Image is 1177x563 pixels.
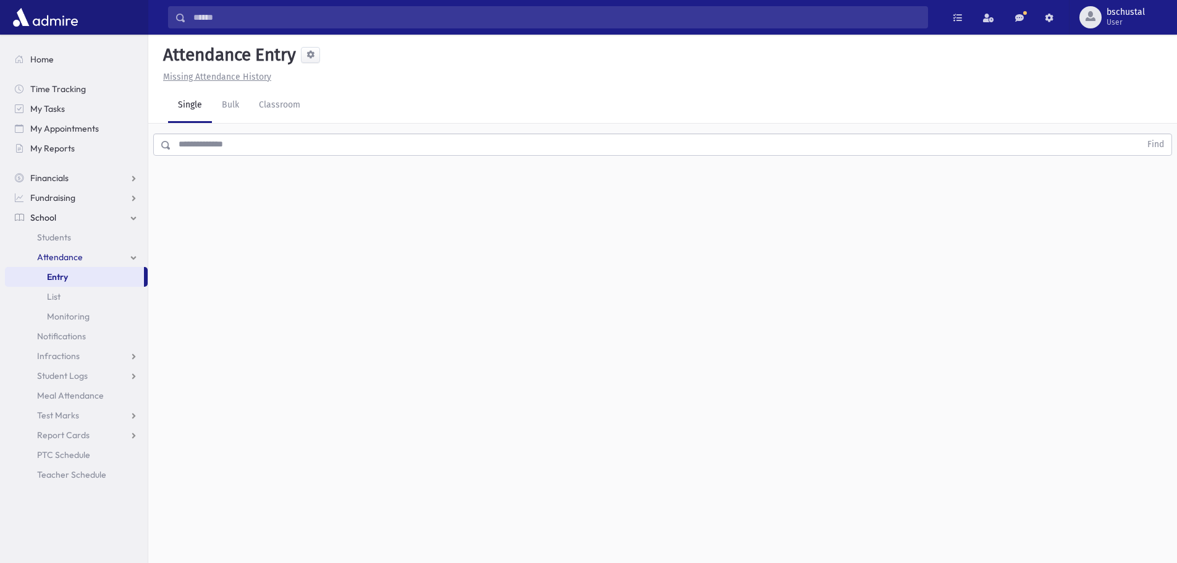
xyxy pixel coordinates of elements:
span: Students [37,232,71,243]
span: Monitoring [47,311,90,322]
a: School [5,208,148,227]
a: Missing Attendance History [158,72,271,82]
a: Monitoring [5,307,148,326]
span: Fundraising [30,192,75,203]
a: Test Marks [5,405,148,425]
a: Fundraising [5,188,148,208]
a: Infractions [5,346,148,366]
a: My Reports [5,138,148,158]
input: Search [186,6,927,28]
a: List [5,287,148,307]
a: My Appointments [5,119,148,138]
a: Report Cards [5,425,148,445]
a: Students [5,227,148,247]
span: Attendance [37,252,83,263]
a: Entry [5,267,144,287]
a: My Tasks [5,99,148,119]
span: Infractions [37,350,80,362]
span: PTC Schedule [37,449,90,460]
a: Time Tracking [5,79,148,99]
span: Meal Attendance [37,390,104,401]
span: Report Cards [37,430,90,441]
span: User [1107,17,1145,27]
h5: Attendance Entry [158,44,296,66]
u: Missing Attendance History [163,72,271,82]
span: My Reports [30,143,75,154]
a: Meal Attendance [5,386,148,405]
span: Test Marks [37,410,79,421]
span: Home [30,54,54,65]
a: PTC Schedule [5,445,148,465]
a: Teacher Schedule [5,465,148,485]
span: Time Tracking [30,83,86,95]
span: School [30,212,56,223]
a: Student Logs [5,366,148,386]
span: Entry [47,271,68,282]
a: Bulk [212,88,249,123]
span: bschustal [1107,7,1145,17]
span: Financials [30,172,69,184]
img: AdmirePro [10,5,81,30]
a: Single [168,88,212,123]
a: Financials [5,168,148,188]
a: Attendance [5,247,148,267]
span: My Appointments [30,123,99,134]
button: Find [1140,134,1171,155]
a: Home [5,49,148,69]
span: List [47,291,61,302]
span: Student Logs [37,370,88,381]
span: Notifications [37,331,86,342]
a: Classroom [249,88,310,123]
a: Notifications [5,326,148,346]
span: Teacher Schedule [37,469,106,480]
span: My Tasks [30,103,65,114]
